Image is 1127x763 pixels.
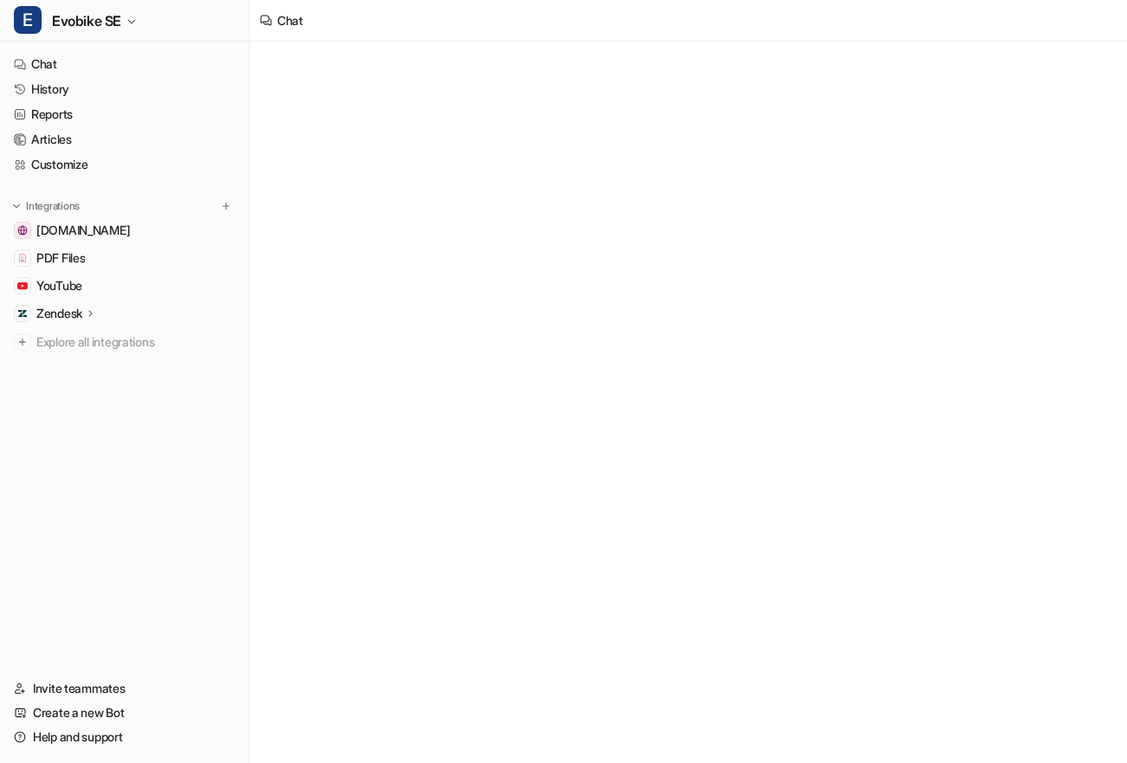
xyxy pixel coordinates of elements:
a: PDF FilesPDF Files [7,246,242,270]
img: www.evobike.se [17,225,28,236]
a: Help and support [7,725,242,749]
img: Zendesk [17,308,28,319]
button: Integrations [7,197,85,215]
span: PDF Files [36,249,85,267]
span: E [14,6,42,34]
a: Explore all integrations [7,330,242,354]
a: Articles [7,127,242,152]
img: PDF Files [17,253,28,263]
a: Create a new Bot [7,701,242,725]
div: Chat [277,11,303,29]
a: Reports [7,102,242,126]
span: Evobike SE [52,9,121,33]
span: [DOMAIN_NAME] [36,222,130,239]
p: Zendesk [36,305,82,322]
span: YouTube [36,277,82,294]
img: expand menu [10,200,23,212]
a: Chat [7,52,242,76]
p: Integrations [26,199,80,213]
a: Invite teammates [7,676,242,701]
span: Explore all integrations [36,328,235,356]
a: History [7,77,242,101]
img: menu_add.svg [220,200,232,212]
a: Customize [7,152,242,177]
img: explore all integrations [14,333,31,351]
img: YouTube [17,281,28,291]
a: YouTubeYouTube [7,274,242,298]
a: www.evobike.se[DOMAIN_NAME] [7,218,242,242]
